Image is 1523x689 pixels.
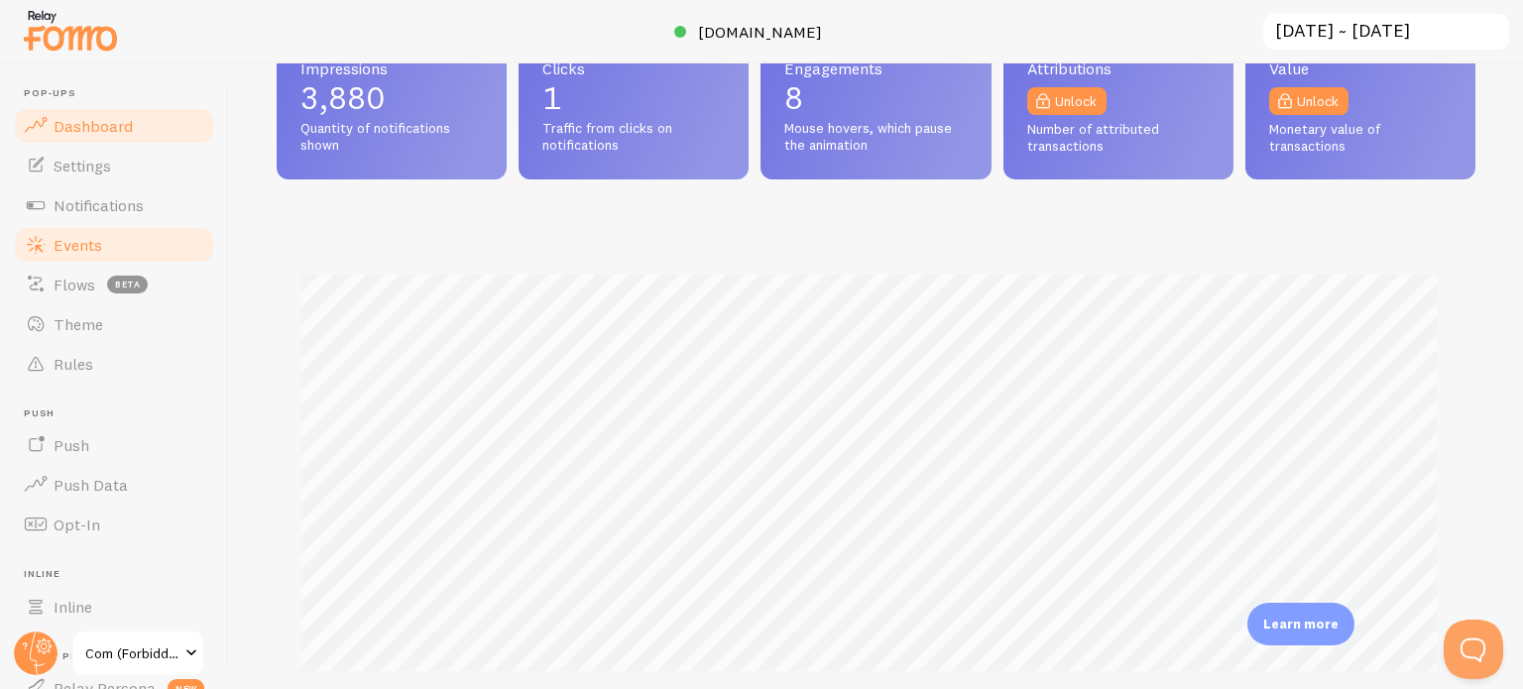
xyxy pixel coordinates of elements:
a: Com (Forbiddenfruit) [71,630,205,677]
span: Number of attributed transactions [1027,121,1210,156]
span: Pop-ups [24,87,216,100]
span: Clicks [542,60,725,76]
p: 8 [784,82,967,114]
span: beta [107,276,148,293]
span: Inline [24,568,216,581]
span: Settings [54,156,111,175]
span: Engagements [784,60,967,76]
p: Learn more [1263,615,1339,633]
img: fomo-relay-logo-orange.svg [21,5,120,56]
a: Opt-In [12,505,216,544]
a: Push [12,425,216,465]
a: Unlock [1027,87,1107,115]
a: Theme [12,304,216,344]
span: Push Data [54,475,128,495]
span: Rules [54,354,93,374]
span: Monetary value of transactions [1269,121,1452,156]
a: Flows beta [12,265,216,304]
span: Value [1269,60,1452,76]
span: Dashboard [54,116,133,136]
a: Dashboard [12,106,216,146]
iframe: Help Scout Beacon - Open [1444,620,1503,679]
span: Com (Forbiddenfruit) [85,641,179,665]
span: Push [24,407,216,420]
p: 1 [542,82,725,114]
span: Inline [54,597,92,617]
a: Events [12,225,216,265]
span: Notifications [54,195,144,215]
span: Attributions [1027,60,1210,76]
span: Traffic from clicks on notifications [542,120,725,155]
span: Quantity of notifications shown [300,120,483,155]
a: Unlock [1269,87,1348,115]
span: Impressions [300,60,483,76]
a: Settings [12,146,216,185]
span: Flows [54,275,95,294]
span: Theme [54,314,103,334]
div: Learn more [1247,603,1354,645]
p: 3,880 [300,82,483,114]
a: Push Data [12,465,216,505]
span: Opt-In [54,515,100,534]
span: Events [54,235,102,255]
a: Inline [12,587,216,627]
span: Mouse hovers, which pause the animation [784,120,967,155]
span: Push [54,435,89,455]
a: Rules [12,344,216,384]
a: Notifications [12,185,216,225]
